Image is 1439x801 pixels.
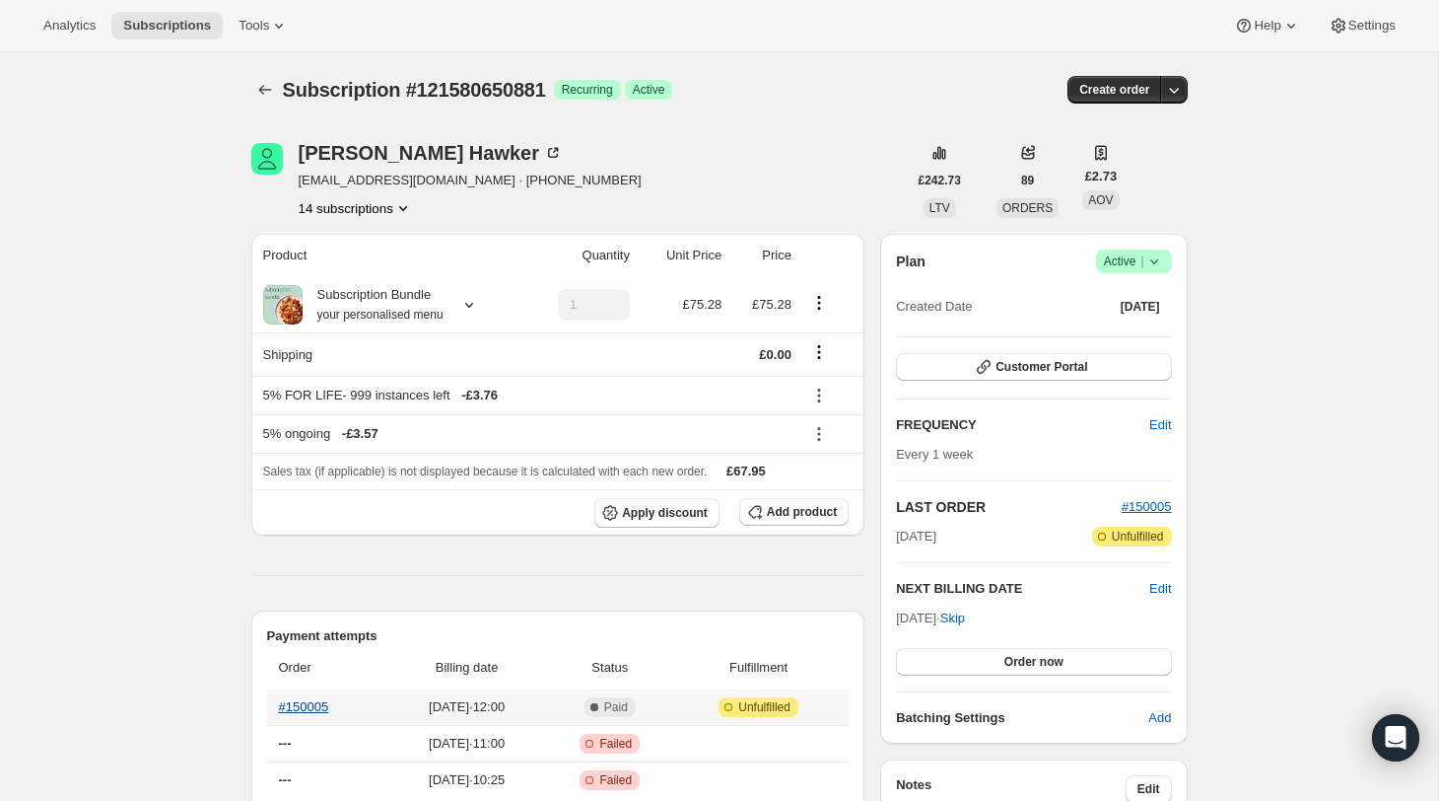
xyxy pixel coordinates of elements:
button: Edit [1137,409,1183,441]
span: Help [1254,18,1280,34]
span: --- [279,736,292,751]
h2: LAST ORDER [896,497,1122,517]
button: Create order [1067,76,1161,104]
button: Skip [928,603,977,634]
span: Unfulfilled [1112,529,1164,545]
a: #150005 [1122,499,1172,514]
span: Failed [599,772,632,788]
span: Recurring [562,82,613,98]
span: Customer Portal [995,359,1087,375]
span: - £3.76 [461,386,498,405]
span: AOV [1088,193,1113,207]
button: Apply discount [594,498,719,528]
span: Benjamin Hawker [251,143,283,175]
button: [DATE] [1109,293,1172,321]
button: Analytics [32,12,107,39]
span: Failed [599,736,632,752]
h2: NEXT BILLING DATE [896,579,1149,599]
button: Add product [739,498,849,526]
span: Every 1 week [896,447,973,462]
button: Help [1222,12,1312,39]
span: Analytics [43,18,96,34]
span: LTV [929,201,950,215]
th: Price [727,234,797,277]
span: Subscriptions [123,18,211,34]
span: Edit [1137,781,1160,797]
span: Status [552,658,668,678]
span: [EMAIL_ADDRESS][DOMAIN_NAME] · [PHONE_NUMBER] [299,171,642,190]
span: Billing date [394,658,540,678]
div: 5% FOR LIFE - 999 instances left [263,386,791,405]
button: 89 [1009,167,1046,194]
div: Open Intercom Messenger [1372,714,1419,762]
span: Tools [239,18,269,34]
span: Create order [1079,82,1149,98]
button: #150005 [1122,497,1172,517]
h2: Plan [896,252,925,271]
button: Add [1136,702,1183,734]
span: Fulfillment [680,658,837,678]
small: your personalised menu [317,308,444,322]
h2: FREQUENCY [896,415,1149,435]
span: Skip [940,609,965,628]
span: £2.73 [1085,167,1118,186]
img: product img [263,285,303,325]
span: £0.00 [759,347,791,362]
th: Shipping [251,332,521,376]
span: Add [1148,708,1171,728]
span: £67.95 [726,464,766,478]
span: Order now [1004,654,1063,670]
span: Active [1104,252,1164,271]
span: [DATE] · 11:00 [394,734,540,754]
button: Customer Portal [896,353,1171,381]
div: Subscription Bundle [303,285,444,325]
button: Product actions [299,198,413,218]
a: #150005 [279,699,329,714]
button: Shipping actions [803,341,835,363]
span: [DATE] [896,527,936,546]
span: Active [633,82,665,98]
span: Sales tax (if applicable) is not displayed because it is calculated with each new order. [263,465,708,478]
span: Paid [604,699,628,715]
button: Order now [896,648,1171,676]
span: £75.28 [682,297,721,312]
th: Unit Price [636,234,727,277]
span: Apply discount [622,505,708,521]
span: --- [279,772,292,787]
button: Product actions [803,292,835,314]
th: Product [251,234,521,277]
button: £242.73 [907,167,973,194]
span: [DATE] [1121,299,1160,315]
button: Tools [227,12,301,39]
div: 5% ongoing [263,424,791,444]
span: 89 [1021,173,1034,188]
th: Quantity [521,234,636,277]
span: ORDERS [1002,201,1053,215]
button: Edit [1149,579,1171,599]
h2: Payment attempts [267,626,850,646]
span: Add product [767,504,837,520]
span: [DATE] · 12:00 [394,697,540,717]
button: Settings [1317,12,1407,39]
span: £75.28 [752,297,791,312]
span: [DATE] · 10:25 [394,770,540,790]
span: Settings [1348,18,1396,34]
button: Subscriptions [111,12,223,39]
span: - £3.57 [342,424,378,444]
div: [PERSON_NAME] Hawker [299,143,564,163]
span: [DATE] · [896,611,965,625]
span: Unfulfilled [738,699,790,715]
span: Edit [1149,415,1171,435]
span: £242.73 [919,173,961,188]
span: | [1140,254,1143,269]
span: Subscription #121580650881 [283,79,546,101]
span: Created Date [896,297,972,317]
th: Order [267,646,388,690]
button: Subscriptions [251,76,279,104]
h6: Batching Settings [896,708,1148,728]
